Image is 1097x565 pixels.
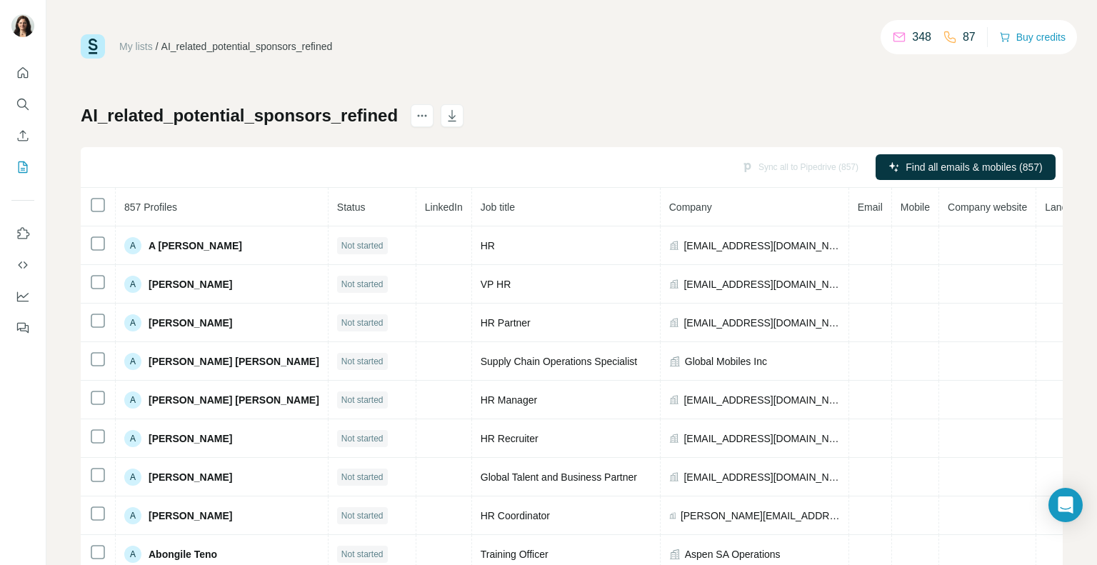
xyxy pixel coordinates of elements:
span: Landline [1045,201,1083,213]
button: Use Surfe API [11,252,34,278]
span: Not started [341,548,384,561]
p: 348 [912,29,931,46]
span: Company [669,201,712,213]
span: [PERSON_NAME] [PERSON_NAME] [149,393,319,407]
div: A [124,237,141,254]
span: Job title [481,201,515,213]
img: logo_orange.svg [23,23,34,34]
div: Dominio [75,84,109,94]
span: Mobile [901,201,930,213]
span: Global Mobiles Inc [685,354,767,369]
button: Feedback [11,315,34,341]
div: A [124,314,141,331]
span: LinkedIn [425,201,463,213]
div: A [124,391,141,409]
span: [EMAIL_ADDRESS][DOMAIN_NAME] [683,316,839,330]
span: Aspen SA Operations [685,547,781,561]
span: [PERSON_NAME] [149,470,232,484]
img: tab_keywords_by_traffic_grey.svg [152,83,164,94]
button: Search [11,91,34,117]
span: Not started [341,355,384,368]
span: Company website [948,201,1027,213]
div: AI_related_potential_sponsors_refined [161,39,333,54]
div: A [124,507,141,524]
span: [EMAIL_ADDRESS][DOMAIN_NAME] [683,239,839,253]
span: Not started [341,316,384,329]
button: Find all emails & mobiles (857) [876,154,1056,180]
img: website_grey.svg [23,37,34,49]
span: Abongile Teno [149,547,217,561]
button: My lists [11,154,34,180]
span: [PERSON_NAME] [149,277,232,291]
img: tab_domain_overview_orange.svg [59,83,71,94]
span: Not started [341,239,384,252]
span: [PERSON_NAME] [149,316,232,330]
button: actions [411,104,434,127]
button: Quick start [11,60,34,86]
button: Use Surfe on LinkedIn [11,221,34,246]
div: A [124,469,141,486]
button: Enrich CSV [11,123,34,149]
span: HR Coordinator [481,510,550,521]
span: [EMAIL_ADDRESS][DOMAIN_NAME] [683,277,839,291]
span: [PERSON_NAME] [149,509,232,523]
div: v 4.0.25 [40,23,70,34]
div: A [124,546,141,563]
span: Not started [341,509,384,522]
div: A [124,430,141,447]
img: Surfe Logo [81,34,105,59]
div: A [124,353,141,370]
span: Supply Chain Operations Specialist [481,356,637,367]
div: A [124,276,141,293]
span: Training Officer [481,549,548,560]
span: Find all emails & mobiles (857) [906,160,1042,174]
span: HR Partner [481,317,531,329]
span: [EMAIL_ADDRESS][DOMAIN_NAME] [683,470,839,484]
span: Not started [341,432,384,445]
p: 87 [963,29,976,46]
span: [EMAIL_ADDRESS][DOMAIN_NAME] [683,393,839,407]
div: Palabras clave [168,84,227,94]
span: HR Manager [481,394,537,406]
span: Email [858,201,883,213]
span: 857 Profiles [124,201,177,213]
span: A [PERSON_NAME] [149,239,242,253]
span: Status [337,201,366,213]
button: Buy credits [999,27,1066,47]
span: Not started [341,278,384,291]
span: [EMAIL_ADDRESS][DOMAIN_NAME] [683,431,839,446]
span: Not started [341,394,384,406]
span: [PERSON_NAME] [PERSON_NAME] [149,354,319,369]
li: / [156,39,159,54]
a: My lists [119,41,153,52]
span: HR Recruiter [481,433,539,444]
button: Dashboard [11,284,34,309]
span: Global Talent and Business Partner [481,471,637,483]
img: Avatar [11,14,34,37]
div: Dominio: [DOMAIN_NAME] [37,37,160,49]
h1: AI_related_potential_sponsors_refined [81,104,398,127]
span: [PERSON_NAME][EMAIL_ADDRESS][DOMAIN_NAME] [681,509,840,523]
span: HR [481,240,495,251]
span: [PERSON_NAME] [149,431,232,446]
div: Open Intercom Messenger [1048,488,1083,522]
span: Not started [341,471,384,484]
span: VP HR [481,279,511,290]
